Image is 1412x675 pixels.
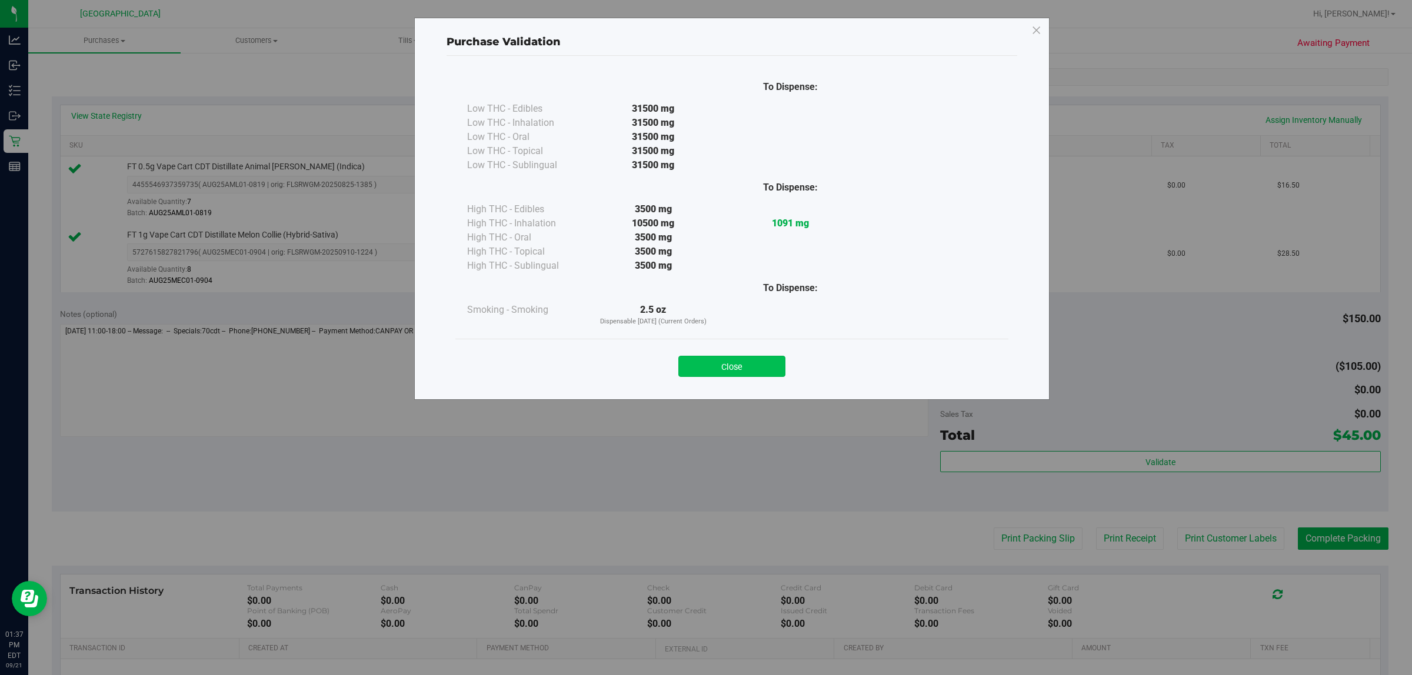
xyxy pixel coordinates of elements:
[585,317,722,327] p: Dispensable [DATE] (Current Orders)
[585,230,722,245] div: 3500 mg
[585,144,722,158] div: 31500 mg
[467,259,585,273] div: High THC - Sublingual
[467,102,585,116] div: Low THC - Edibles
[585,303,722,327] div: 2.5 oz
[467,130,585,144] div: Low THC - Oral
[12,581,47,616] iframe: Resource center
[772,218,809,229] strong: 1091 mg
[467,158,585,172] div: Low THC - Sublingual
[585,158,722,172] div: 31500 mg
[467,216,585,230] div: High THC - Inhalation
[722,181,859,195] div: To Dispense:
[467,230,585,245] div: High THC - Oral
[585,202,722,216] div: 3500 mg
[678,356,785,377] button: Close
[467,303,585,317] div: Smoking - Smoking
[447,35,561,48] span: Purchase Validation
[467,116,585,130] div: Low THC - Inhalation
[585,116,722,130] div: 31500 mg
[585,245,722,259] div: 3500 mg
[585,259,722,273] div: 3500 mg
[467,202,585,216] div: High THC - Edibles
[585,216,722,230] div: 10500 mg
[467,245,585,259] div: High THC - Topical
[467,144,585,158] div: Low THC - Topical
[722,80,859,94] div: To Dispense:
[585,130,722,144] div: 31500 mg
[722,281,859,295] div: To Dispense:
[585,102,722,116] div: 31500 mg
